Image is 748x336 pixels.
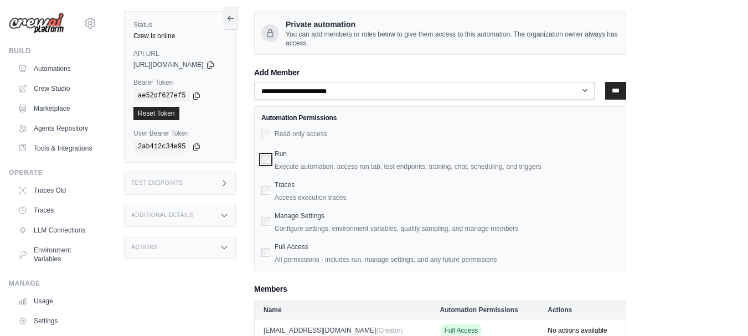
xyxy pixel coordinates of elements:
iframe: Chat Widget [693,283,748,336]
h3: Automation Permissions [261,113,619,122]
label: User Bearer Token [133,129,226,138]
span: Private automation [286,19,619,30]
div: Manage [9,279,97,288]
a: Agents Repository [13,120,97,137]
span: [URL][DOMAIN_NAME] [133,60,204,69]
th: Name [255,301,431,319]
label: Manage Settings [275,212,324,220]
label: All permissions - includes run, manage settings, and any future permissions [275,255,619,264]
span: (Creator) [376,327,403,334]
h3: Members [254,285,626,294]
a: Automations [13,60,97,77]
a: Traces Old [13,182,97,199]
label: API URL [133,49,226,58]
label: Status [133,20,226,29]
div: Operate [9,168,97,177]
label: Access execution traces [275,193,619,202]
h3: Add Member [254,68,626,77]
th: Automation Permissions [431,301,539,319]
a: Marketplace [13,100,97,117]
label: Execute automation, access run tab, test endpoints, training, chat, scheduling, and triggers [275,162,619,171]
a: LLM Connections [13,221,97,239]
div: Build [9,46,97,55]
a: Reset Token [133,107,179,120]
label: Full Access [275,243,308,251]
a: Crew Studio [13,80,97,97]
a: Traces [13,201,97,219]
a: Settings [13,312,97,330]
img: Logo [9,13,64,34]
code: 2ab412c34e95 [133,140,190,153]
label: Run [275,150,287,158]
label: Read only access [275,130,327,138]
span: You can add members or roles below to give them access to this automation. The organization owner... [286,30,619,48]
h3: Actions [131,244,158,251]
div: Crew is online [133,32,226,40]
h3: Additional Details [131,212,193,219]
label: Traces [275,181,295,189]
a: Environment Variables [13,241,97,268]
a: Tools & Integrations [13,139,97,157]
th: Actions [539,301,626,319]
label: Configure settings, environment variables, quality sampling, and manage members [275,224,619,233]
label: Bearer Token [133,78,226,87]
code: ae52df627ef5 [133,89,190,102]
h3: Test Endpoints [131,180,183,187]
a: Usage [13,292,97,310]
